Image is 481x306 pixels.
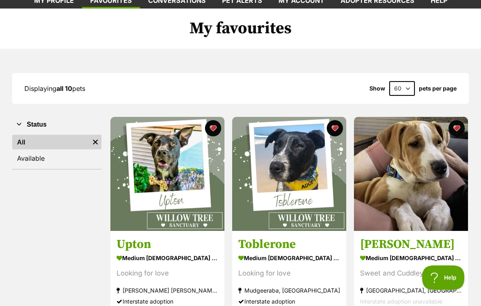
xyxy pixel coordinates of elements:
[360,285,462,296] div: [GEOGRAPHIC_DATA], [GEOGRAPHIC_DATA]
[360,268,462,279] div: Sweet and Cuddley
[116,268,218,279] div: Looking for love
[360,298,442,305] span: Interstate adoption unavailable
[232,117,346,231] img: Toblerone
[110,117,224,231] img: Upton
[238,285,340,296] div: Mudgeeraba, [GEOGRAPHIC_DATA]
[422,265,465,290] iframe: Help Scout Beacon - Open
[354,117,468,231] img: Larry
[238,268,340,279] div: Looking for love
[238,237,340,252] h3: Toblerone
[12,119,101,130] button: Status
[360,252,462,264] div: medium [DEMOGRAPHIC_DATA] Dog
[56,84,72,93] strong: all 10
[205,120,221,136] button: favourite
[24,84,85,93] span: Displaying pets
[369,85,385,92] span: Show
[89,135,101,149] a: Remove filter
[116,252,218,264] div: medium [DEMOGRAPHIC_DATA] Dog
[116,285,218,296] div: [PERSON_NAME] [PERSON_NAME], [GEOGRAPHIC_DATA]
[116,237,218,252] h3: Upton
[327,120,343,136] button: favourite
[12,151,101,166] a: Available
[449,120,465,136] button: favourite
[238,252,340,264] div: medium [DEMOGRAPHIC_DATA] Dog
[12,133,101,169] div: Status
[360,237,462,252] h3: [PERSON_NAME]
[12,135,89,149] a: All
[419,85,457,92] label: pets per page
